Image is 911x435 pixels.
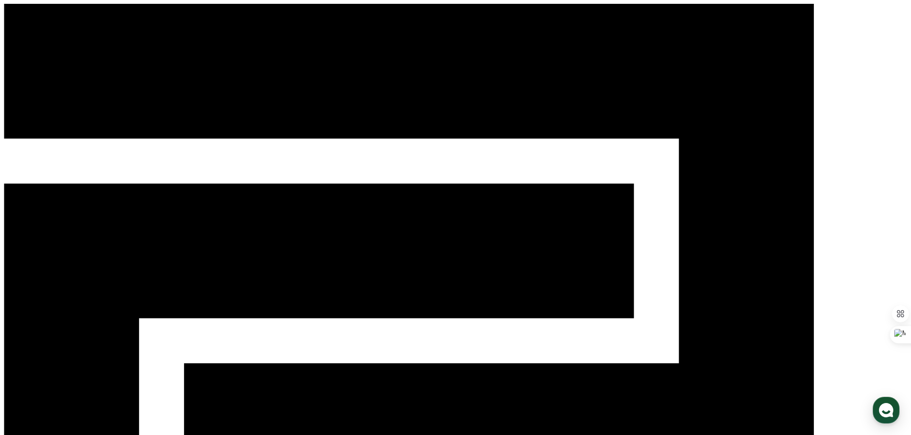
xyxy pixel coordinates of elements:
[63,303,123,327] a: 대화
[123,303,184,327] a: 설정
[3,303,63,327] a: 홈
[148,317,159,325] span: 설정
[30,317,36,325] span: 홈
[88,318,99,325] span: 대화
